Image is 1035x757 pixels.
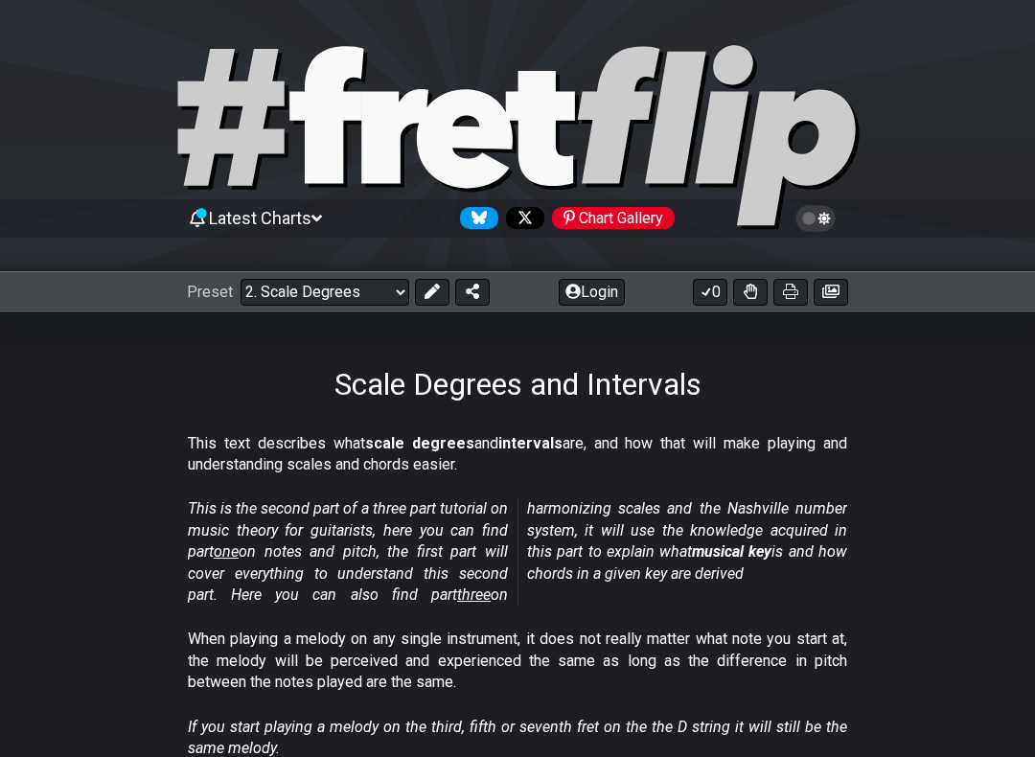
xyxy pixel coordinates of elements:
p: When playing a melody on any single instrument, it does not really matter what note you start at,... [188,629,847,693]
strong: scale degrees [365,434,474,452]
em: If you start playing a melody on the third, fifth or seventh fret on the the D string it will sti... [188,718,847,757]
button: Print [773,279,808,306]
span: one [214,542,239,561]
button: Login [559,279,625,306]
a: Follow #fretflip at X [498,207,544,229]
div: Chart Gallery [552,207,675,229]
span: Toggle light / dark theme [805,210,827,227]
button: Share Preset [455,279,490,306]
em: This is the second part of a three part tutorial on music theory for guitarists, here you can fin... [188,499,847,604]
button: Edit Preset [415,279,449,306]
button: Toggle Dexterity for all fretkits [733,279,768,306]
a: Follow #fretflip at Bluesky [452,207,498,229]
h1: Scale Degrees and Intervals [334,366,701,402]
button: 0 [693,279,727,306]
span: Latest Charts [209,208,311,228]
span: three [457,585,491,604]
span: Preset [187,283,233,301]
p: This text describes what and are, and how that will make playing and understanding scales and cho... [188,433,847,476]
a: #fretflip at Pinterest [544,207,675,229]
button: Create image [814,279,848,306]
select: Preset [241,279,409,306]
strong: musical key [692,542,771,561]
strong: intervals [498,434,563,452]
